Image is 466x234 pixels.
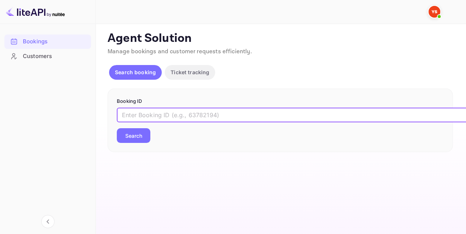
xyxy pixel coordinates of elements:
button: Collapse navigation [41,215,55,228]
span: Manage bookings and customer requests efficiently. [108,48,252,55]
button: Search [117,128,150,143]
p: Ticket tracking [171,68,209,76]
p: Booking ID [117,98,444,105]
img: LiteAPI logo [6,6,65,18]
img: Yandex Support [428,6,440,18]
div: Customers [23,52,87,61]
p: Agent Solution [108,31,453,46]
a: Bookings [4,35,91,48]
div: Bookings [4,35,91,49]
div: Bookings [23,37,87,46]
a: Customers [4,49,91,63]
div: Customers [4,49,91,64]
p: Search booking [115,68,156,76]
